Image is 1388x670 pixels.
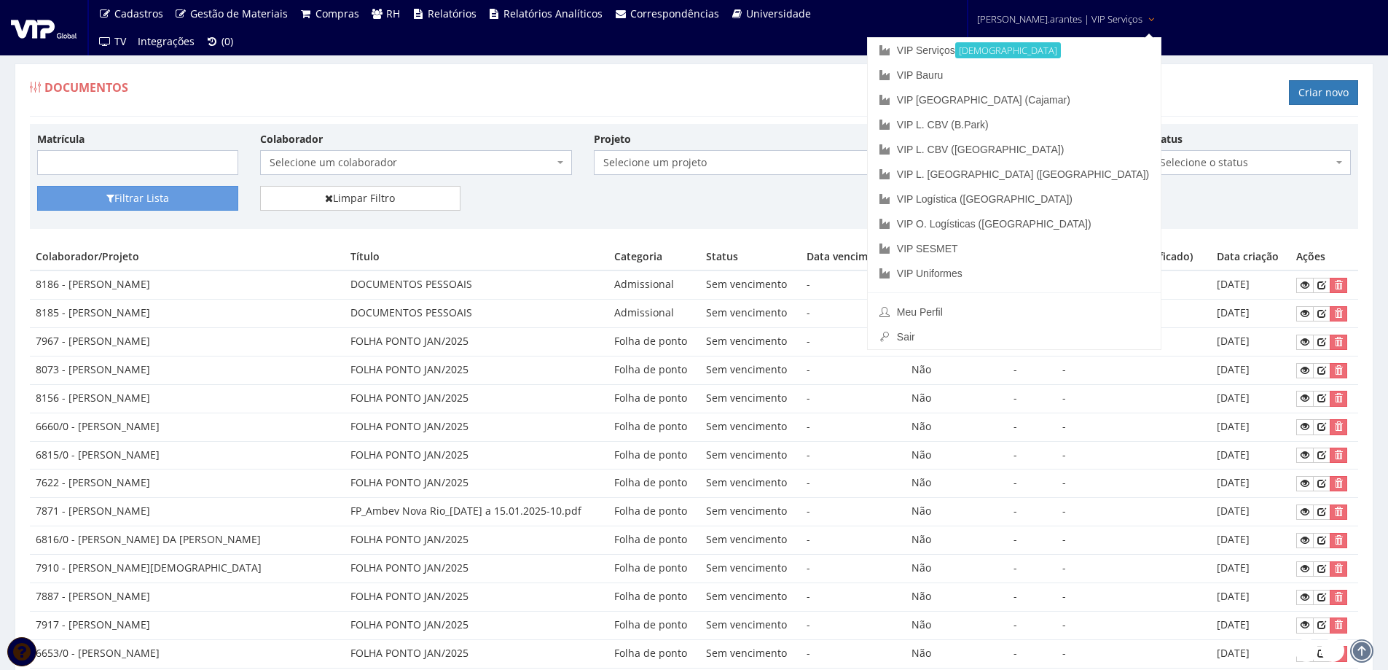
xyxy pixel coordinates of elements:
[700,555,801,583] td: Sem vencimento
[906,384,1008,413] td: Não
[1211,555,1291,583] td: [DATE]
[30,611,345,639] td: 7917 - [PERSON_NAME]
[608,384,700,413] td: Folha de ponto
[700,300,801,328] td: Sem vencimento
[1211,498,1291,526] td: [DATE]
[868,300,1161,324] a: Meu Perfil
[1008,555,1056,583] td: -
[30,470,345,498] td: 7622 - [PERSON_NAME]
[608,470,700,498] td: Folha de ponto
[700,526,801,555] td: Sem vencimento
[345,470,608,498] td: FOLHA PONTO JAN/2025
[1211,244,1291,270] th: Data criação
[906,498,1008,526] td: Não
[1211,441,1291,470] td: [DATE]
[868,261,1161,286] a: VIP Uniformes
[1056,470,1211,498] td: -
[1008,413,1056,441] td: -
[801,583,906,611] td: -
[906,611,1008,639] td: Não
[608,270,700,299] td: Admissional
[700,244,801,270] th: Status
[30,441,345,470] td: 6815/0 - [PERSON_NAME]
[801,356,906,384] td: -
[221,34,233,48] span: (0)
[345,611,608,639] td: FOLHA PONTO JAN/2025
[1008,526,1056,555] td: -
[801,413,906,441] td: -
[1211,470,1291,498] td: [DATE]
[608,413,700,441] td: Folha de ponto
[30,413,345,441] td: 6660/0 - [PERSON_NAME]
[1211,384,1291,413] td: [DATE]
[1056,526,1211,555] td: -
[906,583,1008,611] td: Não
[1211,611,1291,639] td: [DATE]
[608,328,700,357] td: Folha de ponto
[1008,498,1056,526] td: -
[906,356,1008,384] td: Não
[1211,639,1291,668] td: [DATE]
[700,384,801,413] td: Sem vencimento
[1008,356,1056,384] td: -
[345,356,608,384] td: FOLHA PONTO JAN/2025
[44,79,128,96] span: Documentos
[1056,413,1211,441] td: -
[700,611,801,639] td: Sem vencimento
[1008,611,1056,639] td: -
[1211,328,1291,357] td: [DATE]
[906,441,1008,470] td: Não
[30,583,345,611] td: 7887 - [PERSON_NAME]
[700,639,801,668] td: Sem vencimento
[1150,132,1183,147] label: Status
[868,187,1161,211] a: VIP Logística ([GEOGRAPHIC_DATA])
[801,270,906,299] td: -
[630,7,719,20] span: Correspondências
[801,526,906,555] td: -
[608,300,700,328] td: Admissional
[93,28,132,55] a: TV
[868,211,1161,236] a: VIP O. Logísticas ([GEOGRAPHIC_DATA])
[608,583,700,611] td: Folha de ponto
[1008,470,1056,498] td: -
[37,186,238,211] button: Filtrar Lista
[190,7,288,20] span: Gestão de Materiais
[594,150,906,175] span: Selecione um projeto
[868,38,1161,63] a: VIP Serviços[DEMOGRAPHIC_DATA]
[868,236,1161,261] a: VIP SESMET
[345,555,608,583] td: FOLHA PONTO JAN/2025
[345,244,608,270] th: Título
[868,87,1161,112] a: VIP [GEOGRAPHIC_DATA] (Cajamar)
[345,270,608,299] td: DOCUMENTOS PESSOAIS
[906,470,1008,498] td: Não
[1211,300,1291,328] td: [DATE]
[132,28,200,55] a: Integrações
[594,132,631,147] label: Projeto
[260,132,323,147] label: Colaborador
[30,526,345,555] td: 6816/0 - [PERSON_NAME] DA [PERSON_NAME]
[700,328,801,357] td: Sem vencimento
[906,413,1008,441] td: Não
[30,300,345,328] td: 8185 - [PERSON_NAME]
[801,328,906,357] td: -
[801,639,906,668] td: -
[345,384,608,413] td: FOLHA PONTO JAN/2025
[977,12,1142,26] span: [PERSON_NAME].arantes | VIP Serviços
[955,42,1061,58] small: [DEMOGRAPHIC_DATA]
[138,34,195,48] span: Integrações
[868,324,1161,349] a: Sair
[37,132,85,147] label: Matrícula
[1008,583,1056,611] td: -
[386,7,400,20] span: RH
[1056,441,1211,470] td: -
[1211,413,1291,441] td: [DATE]
[30,639,345,668] td: 6653/0 - [PERSON_NAME]
[1056,356,1211,384] td: -
[700,470,801,498] td: Sem vencimento
[1150,150,1352,175] span: Selecione o status
[11,17,77,39] img: logo
[1211,270,1291,299] td: [DATE]
[1160,155,1333,170] span: Selecione o status
[700,441,801,470] td: Sem vencimento
[700,498,801,526] td: Sem vencimento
